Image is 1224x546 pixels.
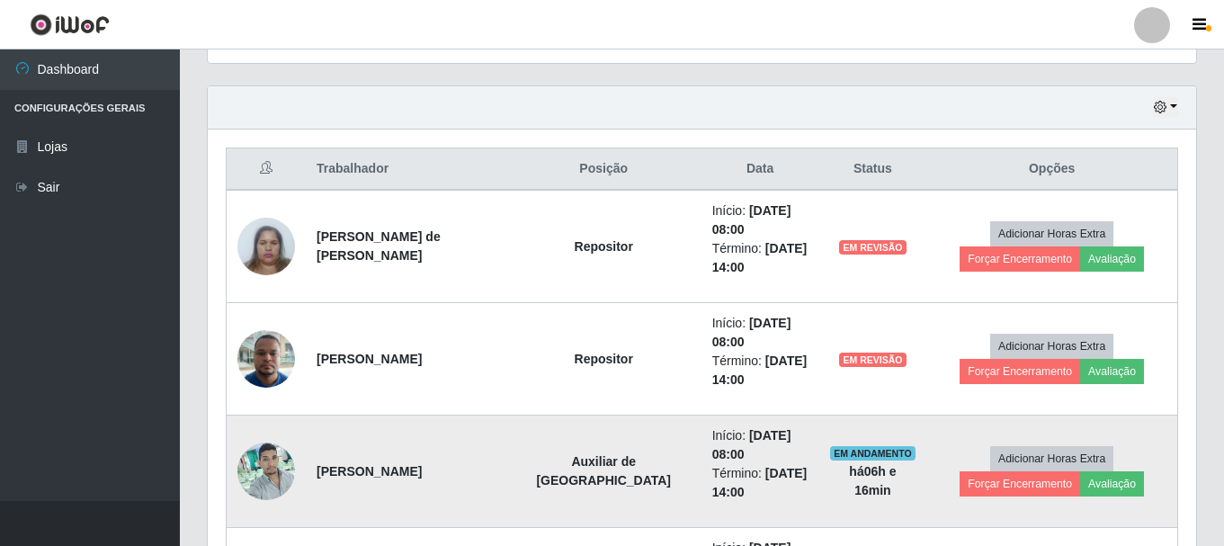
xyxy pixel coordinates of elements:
button: Adicionar Horas Extra [990,334,1113,359]
strong: Repositor [575,352,633,366]
th: Trabalhador [306,148,506,191]
time: [DATE] 08:00 [712,316,791,349]
li: Início: [712,314,809,352]
button: Avaliação [1080,471,1144,497]
img: CoreUI Logo [30,13,110,36]
time: [DATE] 08:00 [712,203,791,237]
th: Data [701,148,819,191]
button: Forçar Encerramento [960,359,1080,384]
th: Status [819,148,927,191]
button: Avaliação [1080,246,1144,272]
th: Opções [926,148,1177,191]
time: [DATE] 08:00 [712,428,791,461]
img: 1747873820563.jpeg [237,433,295,509]
li: Início: [712,201,809,239]
strong: [PERSON_NAME] [317,352,422,366]
li: Término: [712,352,809,389]
li: Término: [712,239,809,277]
img: 1697491701598.jpeg [237,208,295,284]
span: EM REVISÃO [839,353,906,367]
button: Forçar Encerramento [960,246,1080,272]
button: Adicionar Horas Extra [990,446,1113,471]
li: Término: [712,464,809,502]
button: Forçar Encerramento [960,471,1080,497]
strong: Repositor [575,239,633,254]
th: Posição [506,148,701,191]
button: Avaliação [1080,359,1144,384]
span: EM ANDAMENTO [830,446,916,461]
strong: [PERSON_NAME] de [PERSON_NAME] [317,229,441,263]
span: EM REVISÃO [839,240,906,255]
strong: [PERSON_NAME] [317,464,422,479]
strong: Auxiliar de [GEOGRAPHIC_DATA] [536,454,671,488]
img: 1751537472909.jpeg [237,320,295,397]
li: Início: [712,426,809,464]
button: Adicionar Horas Extra [990,221,1113,246]
strong: há 06 h e 16 min [849,464,896,497]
